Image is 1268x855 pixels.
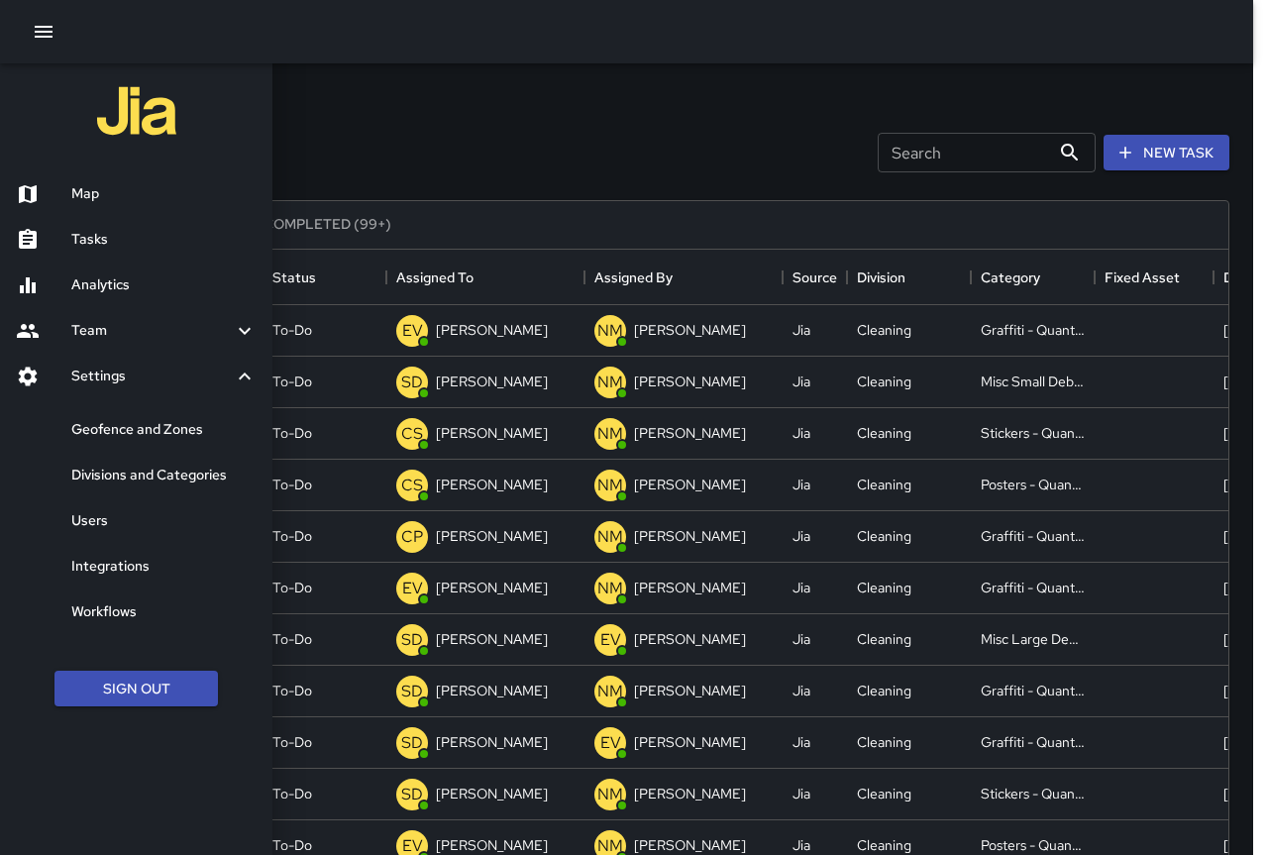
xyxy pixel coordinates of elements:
[71,366,233,387] h6: Settings
[71,601,257,623] h6: Workflows
[71,465,257,486] h6: Divisions and Categories
[71,419,257,441] h6: Geofence and Zones
[54,671,218,707] button: Sign Out
[97,71,176,151] img: jia-logo
[71,320,233,342] h6: Team
[71,183,257,205] h6: Map
[71,510,257,532] h6: Users
[71,229,257,251] h6: Tasks
[71,274,257,296] h6: Analytics
[71,556,257,578] h6: Integrations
